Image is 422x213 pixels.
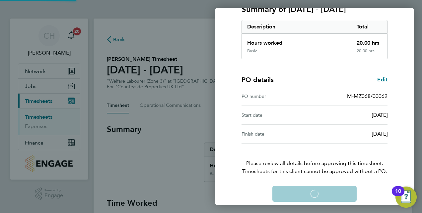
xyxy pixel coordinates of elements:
[351,20,387,33] div: Total
[242,34,351,48] div: Hours worked
[347,93,387,99] span: M-MZ068/00062
[242,20,387,59] div: Summary of 15 - 21 Sep 2025
[351,48,387,59] div: 20.00 hrs
[377,76,387,84] a: Edit
[242,20,351,33] div: Description
[242,130,315,138] div: Finish date
[395,187,417,208] button: Open Resource Center, 10 new notifications
[377,76,387,83] span: Edit
[395,191,401,200] div: 10
[351,34,387,48] div: 20.00 hrs
[247,48,257,54] div: Basic
[242,4,387,15] h3: Summary of [DATE] - [DATE]
[242,111,315,119] div: Start date
[242,92,315,100] div: PO number
[315,111,387,119] div: [DATE]
[315,130,387,138] div: [DATE]
[234,167,395,175] span: Timesheets for this client cannot be approved without a PO.
[234,144,395,175] p: Please review all details before approving this timesheet.
[242,75,274,84] h4: PO details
